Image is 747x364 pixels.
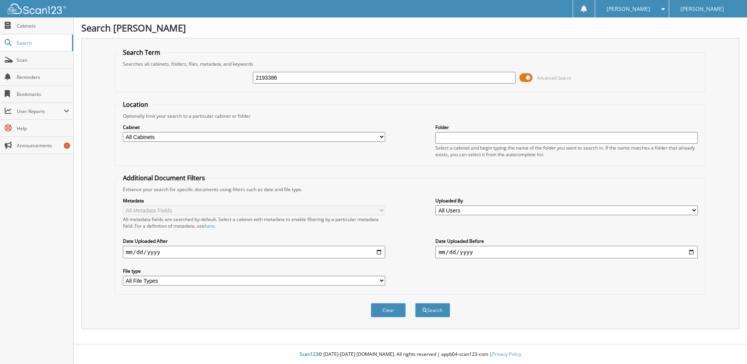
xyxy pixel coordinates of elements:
[119,100,152,109] legend: Location
[17,91,69,98] span: Bookmarks
[537,75,572,81] span: Advanced Search
[119,186,702,193] div: Enhance your search for specific documents using filters such as date and file type.
[74,345,747,364] div: © [DATE]-[DATE] [DOMAIN_NAME]. All rights reserved | appb04-scan123-com |
[435,238,698,244] label: Date Uploaded Before
[415,303,450,317] button: Search
[81,21,739,34] h1: Search [PERSON_NAME]
[371,303,406,317] button: Clear
[119,48,164,57] legend: Search Term
[435,145,698,158] div: Select a cabinet and begin typing the name of the folder you want to search in. If the name match...
[435,124,698,131] label: Folder
[205,223,215,229] a: here
[300,351,318,357] span: Scan123
[680,7,724,11] span: [PERSON_NAME]
[119,113,702,119] div: Optionally limit your search to a particular cabinet or folder
[17,108,64,115] span: User Reports
[17,57,69,63] span: Scan
[435,246,698,258] input: end
[123,238,385,244] label: Date Uploaded After
[119,61,702,67] div: Searches all cabinets, folders, files, metadata, and keywords
[435,197,698,204] label: Uploaded By
[123,124,385,131] label: Cabinet
[17,40,68,46] span: Search
[64,143,70,149] div: 1
[17,23,69,29] span: Cabinets
[123,246,385,258] input: start
[17,74,69,80] span: Reminders
[119,174,209,182] legend: Additional Document Filters
[8,3,66,14] img: scan123-logo-white.svg
[607,7,650,11] span: [PERSON_NAME]
[492,351,521,357] a: Privacy Policy
[17,125,69,132] span: Help
[123,197,385,204] label: Metadata
[123,268,385,274] label: File type
[17,142,69,149] span: Announcements
[123,216,385,229] div: All metadata fields are searched by default. Select a cabinet with metadata to enable filtering b...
